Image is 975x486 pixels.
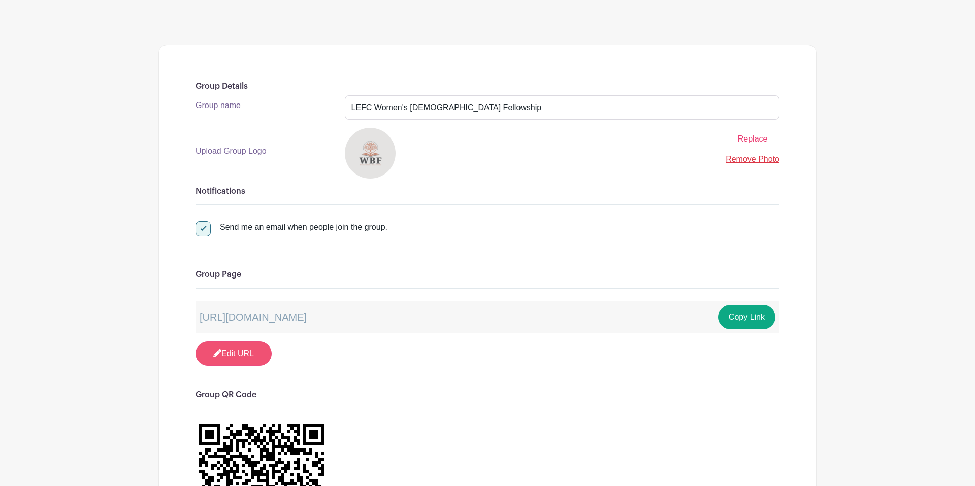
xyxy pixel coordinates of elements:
img: WBF%20LOGO.png [345,128,396,179]
h6: Group Page [196,270,779,280]
label: Upload Group Logo [196,145,267,157]
button: Copy Link [718,305,775,329]
p: [URL][DOMAIN_NAME] [200,309,307,325]
h6: Group Details [196,82,779,91]
h6: Group QR Code [196,390,779,400]
div: Send me an email when people join the group. [220,221,387,233]
label: Group name [196,99,241,112]
a: Remove Photo [726,155,779,163]
a: Edit URL [196,341,272,366]
h6: Notifications [196,187,779,196]
span: Replace [738,134,768,143]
